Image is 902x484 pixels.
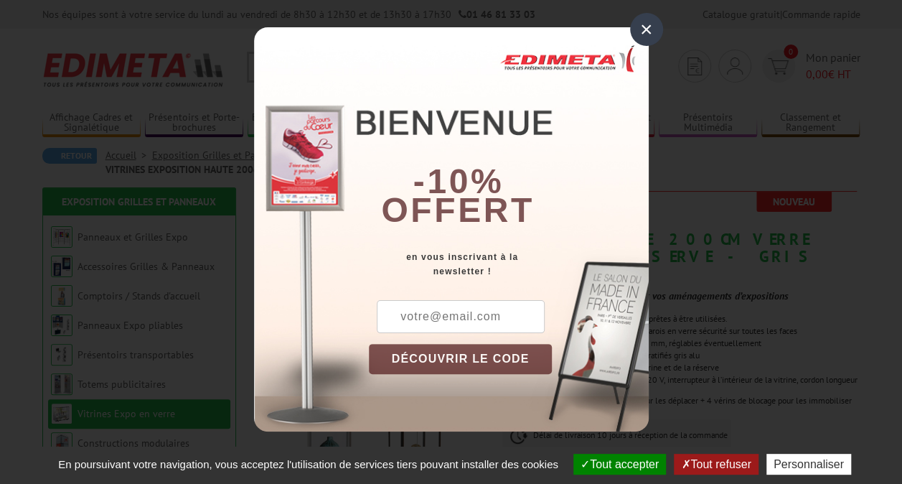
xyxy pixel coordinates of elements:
[413,162,504,200] b: -10%
[51,458,565,470] span: En poursuivant votre navigation, vous acceptez l'utilisation de services tiers pouvant installer ...
[377,300,545,333] input: votre@email.com
[630,13,663,46] div: ×
[573,454,666,475] button: Tout accepter
[766,454,851,475] button: Personnaliser (fenêtre modale)
[381,191,535,229] font: offert
[369,250,649,279] div: en vous inscrivant à la newsletter !
[674,454,758,475] button: Tout refuser
[369,344,553,374] button: DÉCOUVRIR LE CODE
